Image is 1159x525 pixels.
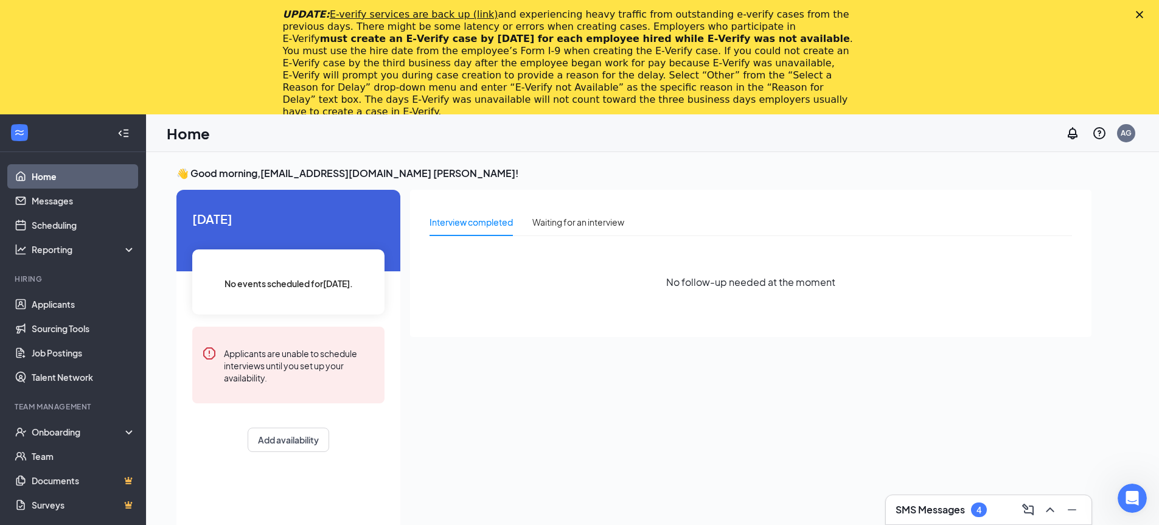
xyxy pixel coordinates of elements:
div: AG [1121,128,1132,138]
a: SurveysCrown [32,493,136,517]
span: [DATE] [192,209,385,228]
svg: Analysis [15,243,27,256]
a: Talent Network [32,365,136,389]
div: and experiencing heavy traffic from outstanding e-verify cases from the previous days. There migh... [283,9,857,118]
div: Interview completed [430,215,513,229]
div: Onboarding [32,426,125,438]
svg: Notifications [1065,126,1080,141]
a: DocumentsCrown [32,468,136,493]
a: Scheduling [32,213,136,237]
div: Team Management [15,402,133,412]
iframe: Intercom live chat [1118,484,1147,513]
div: Reporting [32,243,136,256]
h3: 👋 Good morning, [EMAIL_ADDRESS][DOMAIN_NAME] [PERSON_NAME] ! [176,167,1091,180]
a: Applicants [32,292,136,316]
h3: SMS Messages [896,503,965,516]
svg: WorkstreamLogo [13,127,26,139]
a: E-verify services are back up (link) [330,9,498,20]
button: ChevronUp [1040,500,1060,520]
button: Add availability [248,428,329,452]
svg: QuestionInfo [1092,126,1107,141]
a: Messages [32,189,136,213]
h1: Home [167,123,210,144]
svg: Error [202,346,217,361]
a: Home [32,164,136,189]
svg: UserCheck [15,426,27,438]
div: Applicants are unable to schedule interviews until you set up your availability. [224,346,375,384]
a: Sourcing Tools [32,316,136,341]
a: Job Postings [32,341,136,365]
div: Waiting for an interview [532,215,624,229]
div: 4 [976,505,981,515]
button: Minimize [1062,500,1082,520]
span: No events scheduled for [DATE] . [224,277,353,290]
b: must create an E‑Verify case by [DATE] for each employee hired while E‑Verify was not available [320,33,850,44]
div: Close [1136,11,1148,18]
svg: Minimize [1065,502,1079,517]
svg: Collapse [117,127,130,139]
svg: ChevronUp [1043,502,1057,517]
button: ComposeMessage [1018,500,1038,520]
svg: ComposeMessage [1021,502,1035,517]
span: No follow-up needed at the moment [666,274,835,290]
a: Team [32,444,136,468]
i: UPDATE: [283,9,498,20]
div: Hiring [15,274,133,284]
